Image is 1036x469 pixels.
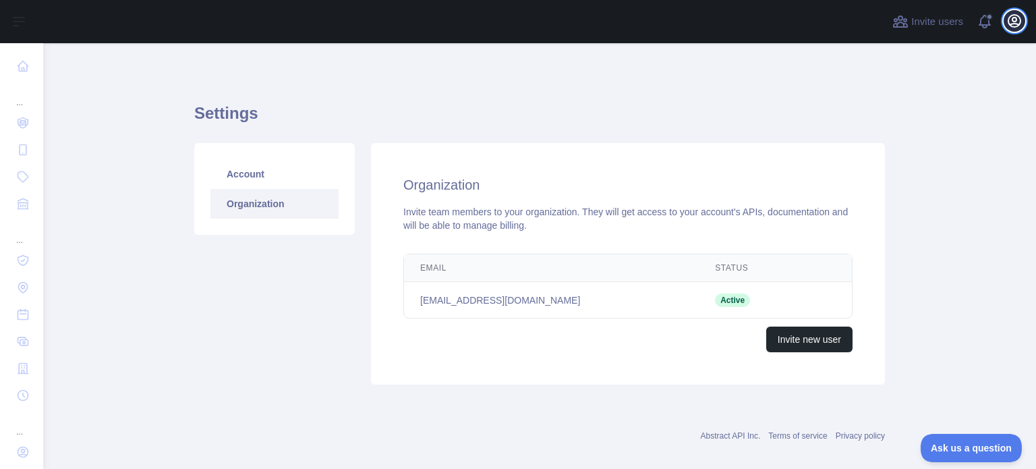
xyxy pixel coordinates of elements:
a: Abstract API Inc. [701,431,761,441]
a: Privacy policy [836,431,885,441]
div: ... [11,410,32,437]
button: Invite new user [766,327,853,352]
th: Status [699,254,802,282]
span: Invite users [911,14,963,30]
a: Organization [210,189,339,219]
h2: Organization [403,175,853,194]
a: Account [210,159,339,189]
button: Invite users [890,11,966,32]
a: Terms of service [768,431,827,441]
h1: Settings [194,103,885,135]
td: [EMAIL_ADDRESS][DOMAIN_NAME] [404,282,699,319]
div: ... [11,81,32,108]
span: Active [715,294,750,307]
th: Email [404,254,699,282]
div: Invite team members to your organization. They will get access to your account's APIs, documentat... [403,205,853,232]
iframe: Toggle Customer Support [921,434,1023,462]
div: ... [11,219,32,246]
